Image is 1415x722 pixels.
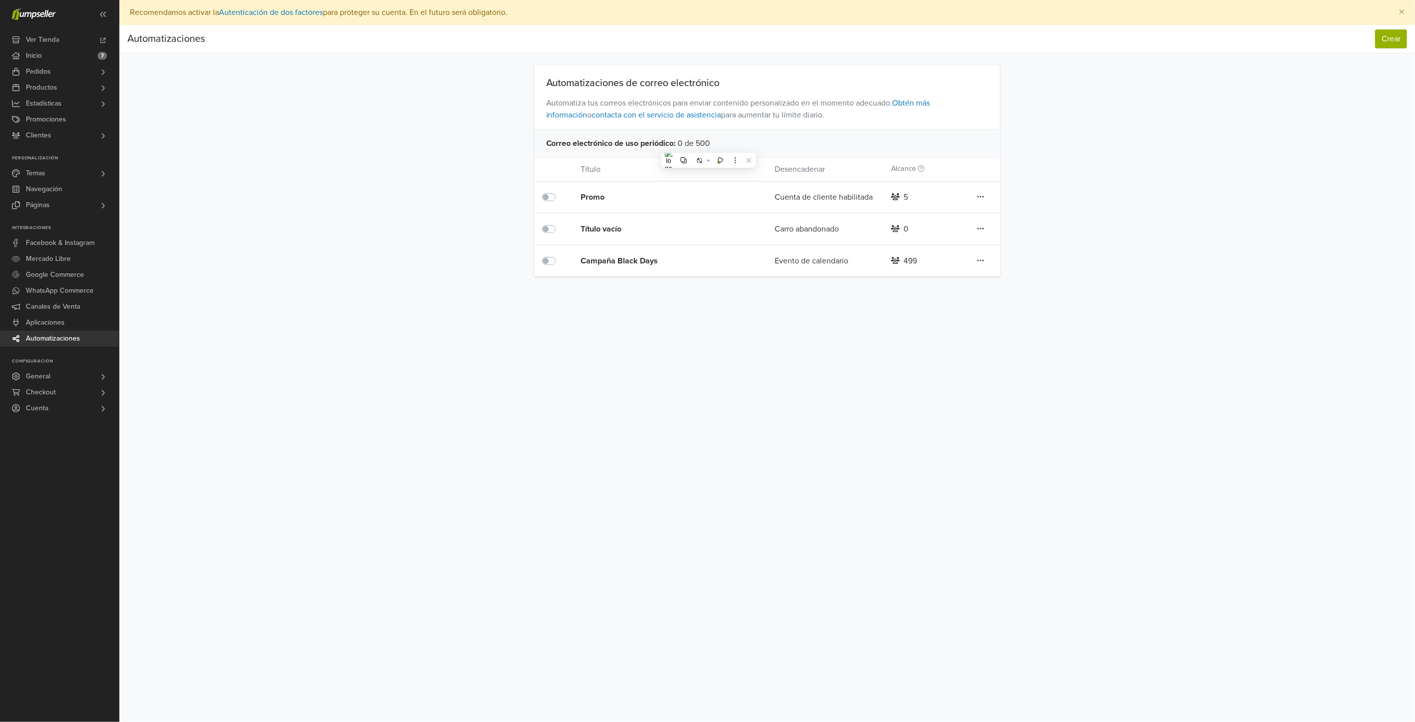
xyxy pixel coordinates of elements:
[767,223,884,235] div: Carro abandonado
[26,32,59,48] span: Ver Tienda
[26,48,42,64] span: Inicio
[12,155,119,161] p: Personalización
[581,223,736,235] div: Título vacío
[219,7,323,17] a: Autenticación de dos factores
[904,223,909,235] div: 0
[26,299,80,315] span: Canales de Venta
[891,163,924,174] label: Alcance
[26,235,95,251] span: Facebook & Instagram
[581,191,736,203] div: Promo
[534,77,1001,89] div: Automatizaciones de correo electrónico
[1375,29,1407,48] button: Crear
[26,283,94,299] span: WhatsApp Commerce
[26,197,50,213] span: Páginas
[98,52,107,60] span: 7
[904,191,909,203] div: 5
[767,255,884,267] div: Evento de calendario
[26,384,56,400] span: Checkout
[534,129,1001,157] div: 0 de 500
[127,29,205,49] div: Automatizaciones
[26,64,51,80] span: Pedidos
[534,89,1001,129] span: Automatiza tus correos electrónicos para enviar contenido personalizado en el momento adecuado. o...
[904,255,917,267] div: 499
[26,112,66,127] span: Promociones
[581,255,736,267] div: Campaña Black Days
[26,80,57,96] span: Productos
[12,225,119,231] p: Integraciones
[1389,0,1415,24] button: Close
[26,315,65,331] span: Aplicaciones
[12,359,119,364] p: Configuración
[26,267,84,283] span: Google Commerce
[767,163,884,175] div: Desencadenar
[573,163,767,175] div: Título
[26,400,48,416] span: Cuenta
[26,165,45,181] span: Temas
[26,368,50,384] span: General
[592,110,721,120] a: contacta con el servicio de asistencia
[546,137,676,149] span: Correo electrónico de uso periódico :
[26,331,80,347] span: Automatizaciones
[1399,5,1405,19] span: ×
[26,181,62,197] span: Navegación
[26,127,51,143] span: Clientes
[26,251,71,267] span: Mercado Libre
[767,191,884,203] div: Cuenta de cliente habilitada
[26,96,62,112] span: Estadísticas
